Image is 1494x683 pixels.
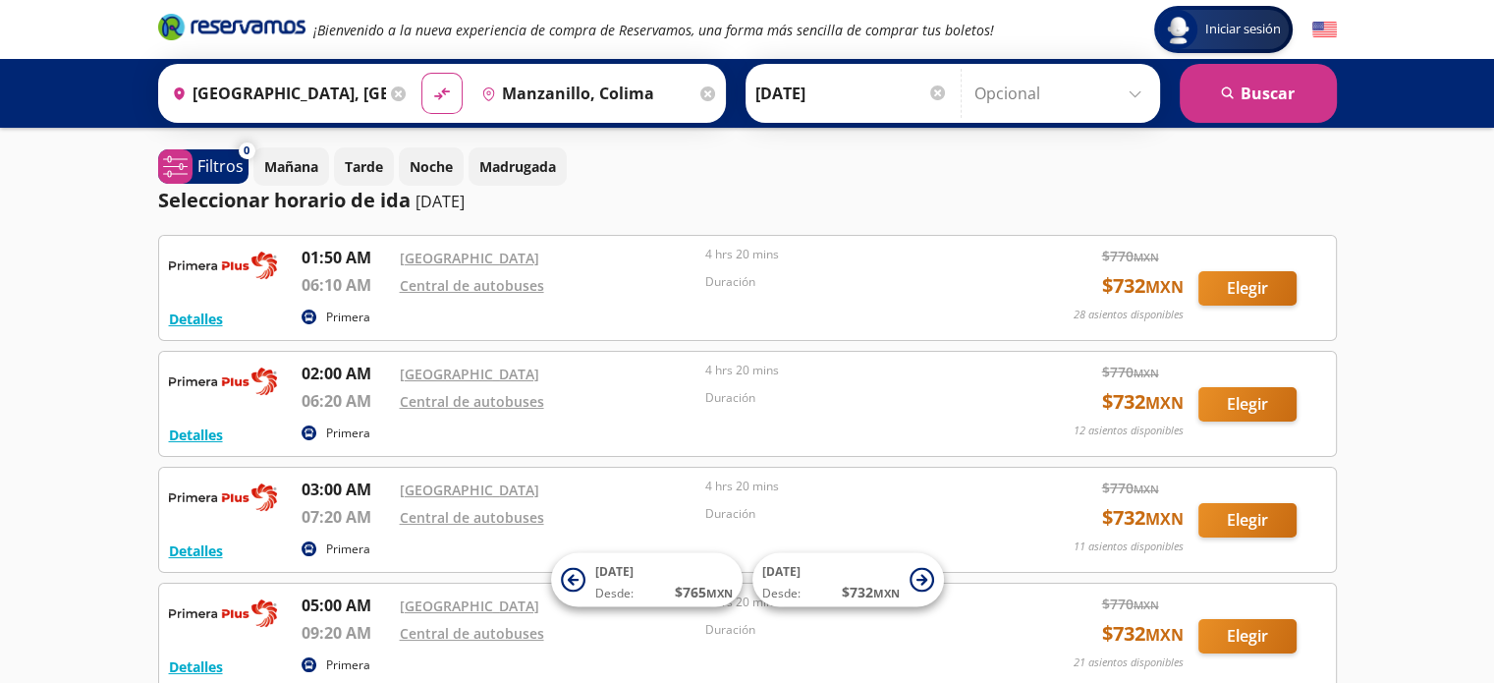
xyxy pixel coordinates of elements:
[1134,366,1159,380] small: MXN
[705,362,1002,379] p: 4 hrs 20 mins
[345,156,383,177] p: Tarde
[1134,482,1159,496] small: MXN
[302,273,390,297] p: 06:10 AM
[595,563,634,580] span: [DATE]
[400,508,544,527] a: Central de autobuses
[1145,508,1184,530] small: MXN
[469,147,567,186] button: Madrugada
[1102,271,1184,301] span: $ 732
[595,585,634,602] span: Desde:
[1145,392,1184,414] small: MXN
[158,149,249,184] button: 0Filtros
[1102,362,1159,382] span: $ 770
[1102,478,1159,498] span: $ 770
[400,624,544,643] a: Central de autobuses
[1198,387,1297,422] button: Elegir
[1198,271,1297,306] button: Elegir
[410,156,453,177] p: Noche
[473,69,695,118] input: Buscar Destino
[1312,18,1337,42] button: English
[705,621,1002,639] p: Duración
[1074,307,1184,323] p: 28 asientos disponibles
[169,246,277,285] img: RESERVAMOS
[302,246,390,269] p: 01:50 AM
[974,69,1150,118] input: Opcional
[264,156,318,177] p: Mañana
[705,246,1002,263] p: 4 hrs 20 mins
[1074,539,1184,555] p: 11 asientos disponibles
[169,656,223,677] button: Detalles
[551,553,743,607] button: [DATE]Desde:$765MXN
[762,585,801,602] span: Desde:
[169,309,223,329] button: Detalles
[1102,594,1159,614] span: $ 770
[705,478,1002,495] p: 4 hrs 20 mins
[169,425,223,445] button: Detalles
[169,594,277,633] img: RESERVAMOS
[326,656,370,674] p: Primera
[400,392,544,411] a: Central de autobuses
[1102,246,1159,266] span: $ 770
[158,12,305,47] a: Brand Logo
[399,147,464,186] button: Noche
[158,12,305,41] i: Brand Logo
[1198,619,1297,654] button: Elegir
[326,425,370,442] p: Primera
[169,541,223,561] button: Detalles
[400,276,544,295] a: Central de autobuses
[1180,64,1337,123] button: Buscar
[415,190,465,213] p: [DATE]
[158,186,411,215] p: Seleccionar horario de ida
[675,582,733,602] span: $ 765
[1198,503,1297,538] button: Elegir
[253,147,329,186] button: Mañana
[1074,423,1184,439] p: 12 asientos disponibles
[326,541,370,558] p: Primera
[169,362,277,401] img: RESERVAMOS
[1074,655,1184,671] p: 21 asientos disponibles
[755,69,948,118] input: Elegir Fecha
[400,249,539,267] a: [GEOGRAPHIC_DATA]
[1134,598,1159,612] small: MXN
[302,362,390,385] p: 02:00 AM
[244,142,249,159] span: 0
[705,389,1002,407] p: Duración
[302,594,390,617] p: 05:00 AM
[1197,20,1289,39] span: Iniciar sesión
[400,481,539,499] a: [GEOGRAPHIC_DATA]
[334,147,394,186] button: Tarde
[302,621,390,645] p: 09:20 AM
[1145,276,1184,298] small: MXN
[706,586,733,600] small: MXN
[169,478,277,517] img: RESERVAMOS
[326,309,370,326] p: Primera
[197,154,244,178] p: Filtros
[313,21,994,39] em: ¡Bienvenido a la nueva experiencia de compra de Reservamos, una forma más sencilla de comprar tus...
[705,273,1002,291] p: Duración
[705,505,1002,523] p: Duración
[1134,250,1159,264] small: MXN
[302,389,390,413] p: 06:20 AM
[1102,503,1184,533] span: $ 732
[400,365,539,383] a: [GEOGRAPHIC_DATA]
[842,582,900,602] span: $ 732
[400,597,539,615] a: [GEOGRAPHIC_DATA]
[1102,619,1184,649] span: $ 732
[164,69,386,118] input: Buscar Origen
[302,478,390,501] p: 03:00 AM
[752,553,944,607] button: [DATE]Desde:$732MXN
[1102,387,1184,417] span: $ 732
[873,586,900,600] small: MXN
[302,505,390,529] p: 07:20 AM
[479,156,556,177] p: Madrugada
[762,563,801,580] span: [DATE]
[1145,624,1184,646] small: MXN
